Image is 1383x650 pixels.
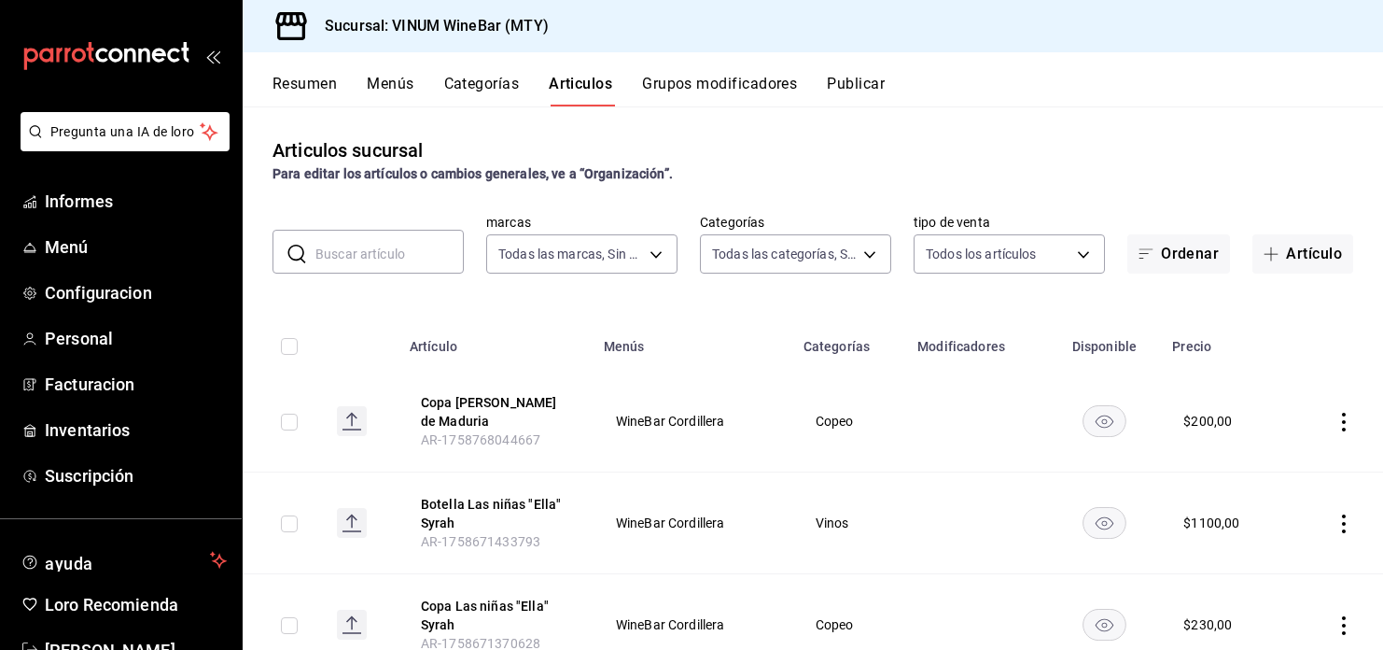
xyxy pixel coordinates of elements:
span: WineBar Cordillera [616,415,769,428]
span: Facturacion [45,372,227,397]
span: Vinos [816,516,884,530]
a: Pregunta una IA de loro [13,135,230,155]
th: Precio [1161,311,1292,371]
div: Articulos sucursal [272,136,423,164]
button: actions [1334,616,1353,635]
span: Todas las categorías, Sin categorías [712,245,857,263]
span: Personal [45,326,227,351]
div: navigation tabs [272,75,1383,106]
span: ayuda [45,549,203,572]
div: $ 1100,00 [1183,514,1239,532]
span: Todas las marcas, Sin marca [498,245,643,263]
div: $ 200,00 [1183,412,1232,431]
button: availability-product [1083,609,1126,641]
button: Artículo [1252,234,1353,274]
th: Artículo [398,311,593,371]
button: edit-product-location [421,393,570,431]
span: AR-1758671433793 [421,534,540,549]
span: Copeo [816,415,884,428]
button: Grupos modificadores [642,75,797,106]
th: Modificadores [906,311,1047,371]
th: Disponible [1047,311,1161,371]
span: Loro Recomienda [45,592,227,617]
h3: Sucursal: VINUM WineBar (MTY) [310,15,549,37]
span: Suscripción [45,463,227,488]
button: availability-product [1083,507,1126,539]
span: WineBar Cordillera [616,516,769,530]
button: Publicar [827,75,885,106]
label: tipo de venta [914,216,1105,229]
th: Menús [593,311,792,371]
button: edit-product-location [421,597,570,634]
button: Resumen [272,75,337,106]
button: actions [1334,515,1353,533]
button: availability-product [1083,405,1126,437]
th: Categorías [792,311,907,371]
span: WineBar Cordillera [616,618,769,631]
label: marcas [486,216,678,229]
strong: Para editar los artículos o cambios generales, ve a “Organización”. [272,166,673,181]
button: Ordenar [1127,234,1230,274]
input: Buscar artículo [315,235,464,273]
div: $ 230,00 [1183,615,1232,634]
span: Pregunta una IA de loro [50,122,201,142]
button: Categorías [444,75,520,106]
button: open_drawer_menu [205,49,220,64]
button: Articulos [549,75,612,106]
label: Categorías [700,216,891,229]
span: Todos los artículos [926,245,1037,263]
button: actions [1334,413,1353,431]
span: Menú [45,234,227,260]
span: Configuracion [45,280,227,305]
span: AR-1758768044667 [421,432,540,447]
span: Informes [45,189,227,214]
button: Pregunta una IA de loro [21,112,230,151]
button: Menús [367,75,413,106]
span: Copeo [816,618,884,631]
button: edit-product-location [421,495,570,532]
span: Inventarios [45,417,227,443]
